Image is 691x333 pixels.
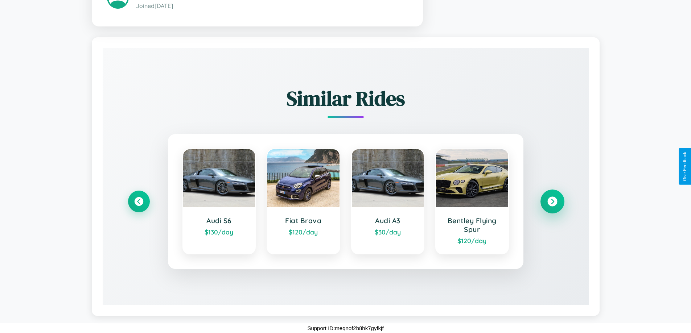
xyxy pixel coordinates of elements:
[359,228,417,236] div: $ 30 /day
[443,237,501,245] div: $ 120 /day
[307,323,383,333] p: Support ID: meqnof2b8hk7gyfkjf
[435,149,509,254] a: Bentley Flying Spur$120/day
[275,228,332,236] div: $ 120 /day
[190,228,248,236] div: $ 130 /day
[128,84,563,112] h2: Similar Rides
[136,1,408,11] p: Joined [DATE]
[443,216,501,234] h3: Bentley Flying Spur
[182,149,256,254] a: Audi S6$130/day
[190,216,248,225] h3: Audi S6
[267,149,340,254] a: Fiat Brava$120/day
[351,149,425,254] a: Audi A3$30/day
[275,216,332,225] h3: Fiat Brava
[682,152,687,181] div: Give Feedback
[359,216,417,225] h3: Audi A3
